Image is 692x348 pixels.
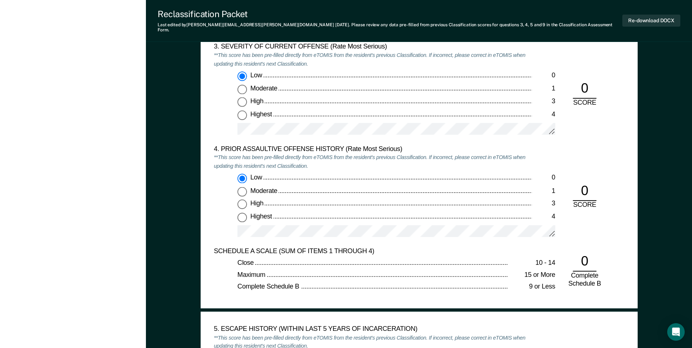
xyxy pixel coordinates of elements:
[567,201,602,209] div: SCORE
[237,97,247,107] input: High3
[508,259,555,268] div: 10 - 14
[237,271,267,278] span: Maximum
[250,200,265,207] span: High
[622,15,680,27] button: Re-download DOCX
[531,84,555,93] div: 1
[237,71,247,81] input: Low0
[250,71,263,79] span: Low
[508,271,555,279] div: 15 or More
[250,84,279,92] span: Moderate
[237,212,247,222] input: Highest4
[250,110,273,117] span: Highest
[567,98,602,107] div: SCORE
[158,9,622,19] div: Reclassification Packet
[250,212,273,220] span: Highest
[158,22,622,33] div: Last edited by [PERSON_NAME][EMAIL_ADDRESS][PERSON_NAME][DOMAIN_NAME] . Please review any data pr...
[237,200,247,209] input: High3
[531,200,555,208] div: 3
[214,325,531,334] div: 5. ESCAPE HISTORY (WITHIN LAST 5 YEARS OF INCARCERATION)
[573,253,596,271] div: 0
[214,42,531,51] div: 3. SEVERITY OF CURRENT OFFENSE (Rate Most Serious)
[250,187,279,194] span: Moderate
[237,283,301,290] span: Complete Schedule B
[250,97,265,105] span: High
[214,247,531,256] div: SCHEDULE A SCALE (SUM OF ITEMS 1 THROUGH 4)
[573,183,596,201] div: 0
[531,71,555,80] div: 0
[237,174,247,183] input: Low0
[531,110,555,119] div: 4
[531,187,555,196] div: 1
[531,97,555,106] div: 3
[214,145,531,154] div: 4. PRIOR ASSAULTIVE OFFENSE HISTORY (Rate Most Serious)
[573,80,596,98] div: 0
[567,271,602,288] div: Complete Schedule B
[214,52,525,67] em: **This score has been pre-filled directly from eTOMIS from the resident's previous Classification...
[508,283,555,291] div: 9 or Less
[237,110,247,120] input: Highest4
[531,174,555,182] div: 0
[237,84,247,94] input: Moderate1
[250,174,263,181] span: Low
[237,259,255,266] span: Close
[531,212,555,221] div: 4
[335,22,349,27] span: [DATE]
[214,154,525,169] em: **This score has been pre-filled directly from eTOMIS from the resident's previous Classification...
[667,323,685,341] div: Open Intercom Messenger
[237,187,247,196] input: Moderate1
